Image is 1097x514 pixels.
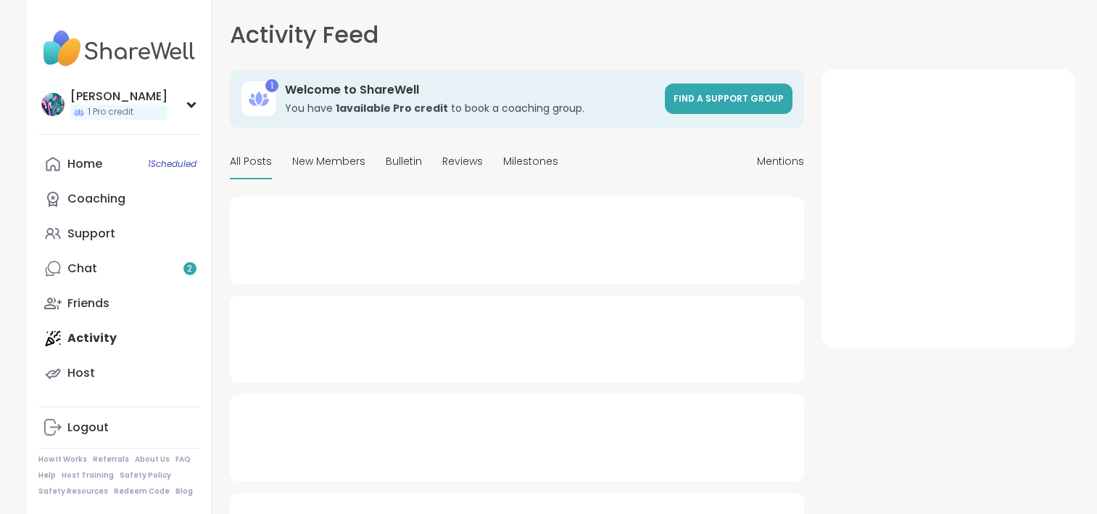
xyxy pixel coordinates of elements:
[665,83,792,114] a: Find a support group
[386,154,422,169] span: Bulletin
[265,79,278,92] div: 1
[67,295,109,311] div: Friends
[503,154,558,169] span: Milestones
[88,106,133,118] span: 1 Pro credit
[114,486,170,497] a: Redeem Code
[148,158,196,170] span: 1 Scheduled
[38,486,108,497] a: Safety Resources
[442,154,483,169] span: Reviews
[38,251,200,286] a: Chat2
[230,154,272,169] span: All Posts
[67,420,109,436] div: Logout
[67,365,95,381] div: Host
[38,410,200,445] a: Logout
[230,17,378,52] h1: Activity Feed
[135,454,170,465] a: About Us
[292,154,365,169] span: New Members
[67,191,125,207] div: Coaching
[285,82,656,98] h3: Welcome to ShareWell
[285,101,656,115] h3: You have to book a coaching group.
[38,216,200,251] a: Support
[38,454,87,465] a: How It Works
[187,263,192,275] span: 2
[38,286,200,321] a: Friends
[38,470,56,481] a: Help
[674,92,784,105] span: Find a support group
[62,470,114,481] a: Host Training
[70,89,167,105] div: [PERSON_NAME]
[757,154,804,169] span: Mentions
[336,101,448,115] b: 1 available Pro credit
[38,181,200,216] a: Coaching
[38,147,200,181] a: Home1Scheduled
[67,226,115,242] div: Support
[120,470,171,481] a: Safety Policy
[175,486,193,497] a: Blog
[67,261,97,277] div: Chat
[93,454,129,465] a: Referrals
[38,356,200,391] a: Host
[67,156,102,172] div: Home
[38,23,200,74] img: ShareWell Nav Logo
[175,454,191,465] a: FAQ
[41,93,65,116] img: hollyjanicki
